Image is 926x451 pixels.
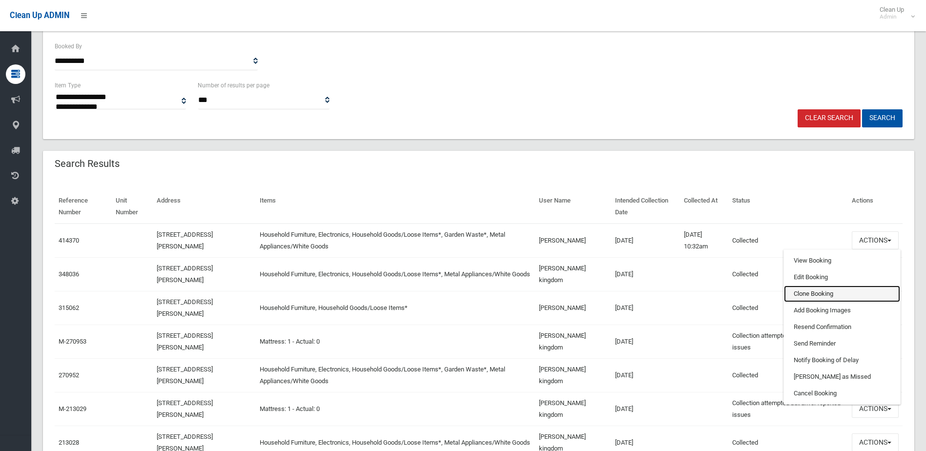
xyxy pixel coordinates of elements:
a: Cancel Booking [784,385,900,402]
td: Collection attempted but driver reported issues [728,392,848,426]
a: Resend Confirmation [784,319,900,335]
label: Number of results per page [198,80,269,91]
a: [STREET_ADDRESS][PERSON_NAME] [157,399,213,418]
a: [STREET_ADDRESS][PERSON_NAME] [157,298,213,317]
a: Clear Search [798,109,861,127]
span: Clean Up [875,6,914,20]
td: [PERSON_NAME] kingdom [535,358,611,392]
td: [PERSON_NAME] [535,291,611,325]
a: 315062 [59,304,79,311]
td: [DATE] [611,291,679,325]
a: [STREET_ADDRESS][PERSON_NAME] [157,231,213,250]
button: Actions [852,231,899,249]
th: Collected At [680,190,728,224]
th: Address [153,190,256,224]
td: [PERSON_NAME] kingdom [535,392,611,426]
a: 348036 [59,270,79,278]
a: [PERSON_NAME] as Missed [784,369,900,385]
a: 270952 [59,371,79,379]
a: 414370 [59,237,79,244]
td: [DATE] [611,224,679,258]
td: Household Furniture, Electronics, Household Goods/Loose Items*, Metal Appliances/White Goods [256,257,535,291]
a: Edit Booking [784,269,900,286]
a: Clone Booking [784,286,900,302]
td: Household Furniture, Electronics, Household Goods/Loose Items*, Garden Waste*, Metal Appliances/W... [256,224,535,258]
a: M-270953 [59,338,86,345]
a: Send Reminder [784,335,900,352]
td: Collected [728,291,848,325]
td: [DATE] 10:32am [680,224,728,258]
header: Search Results [43,154,131,173]
th: Items [256,190,535,224]
td: Mattress: 1 - Actual: 0 [256,325,535,358]
a: 213028 [59,439,79,446]
td: Collection attempted but driver reported issues [728,325,848,358]
td: [DATE] [611,325,679,358]
th: Intended Collection Date [611,190,679,224]
td: Collected [728,257,848,291]
td: [DATE] [611,257,679,291]
span: Clean Up ADMIN [10,11,69,20]
th: Reference Number [55,190,112,224]
button: Actions [852,400,899,418]
td: [PERSON_NAME] kingdom [535,257,611,291]
th: Unit Number [112,190,153,224]
td: [PERSON_NAME] [535,224,611,258]
td: Mattress: 1 - Actual: 0 [256,392,535,426]
td: Household Furniture, Household Goods/Loose Items* [256,291,535,325]
a: Add Booking Images [784,302,900,319]
td: [PERSON_NAME] kingdom [535,325,611,358]
a: Notify Booking of Delay [784,352,900,369]
button: Search [862,109,903,127]
label: Item Type [55,80,81,91]
label: Booked By [55,41,82,52]
td: Collected [728,224,848,258]
th: Status [728,190,848,224]
th: Actions [848,190,903,224]
a: [STREET_ADDRESS][PERSON_NAME] [157,332,213,351]
td: [DATE] [611,358,679,392]
a: [STREET_ADDRESS][PERSON_NAME] [157,265,213,284]
td: Household Furniture, Electronics, Household Goods/Loose Items*, Garden Waste*, Metal Appliances/W... [256,358,535,392]
a: M-213029 [59,405,86,412]
a: [STREET_ADDRESS][PERSON_NAME] [157,366,213,385]
td: Collected [728,358,848,392]
small: Admin [880,13,904,20]
a: View Booking [784,252,900,269]
th: User Name [535,190,611,224]
td: [DATE] [611,392,679,426]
